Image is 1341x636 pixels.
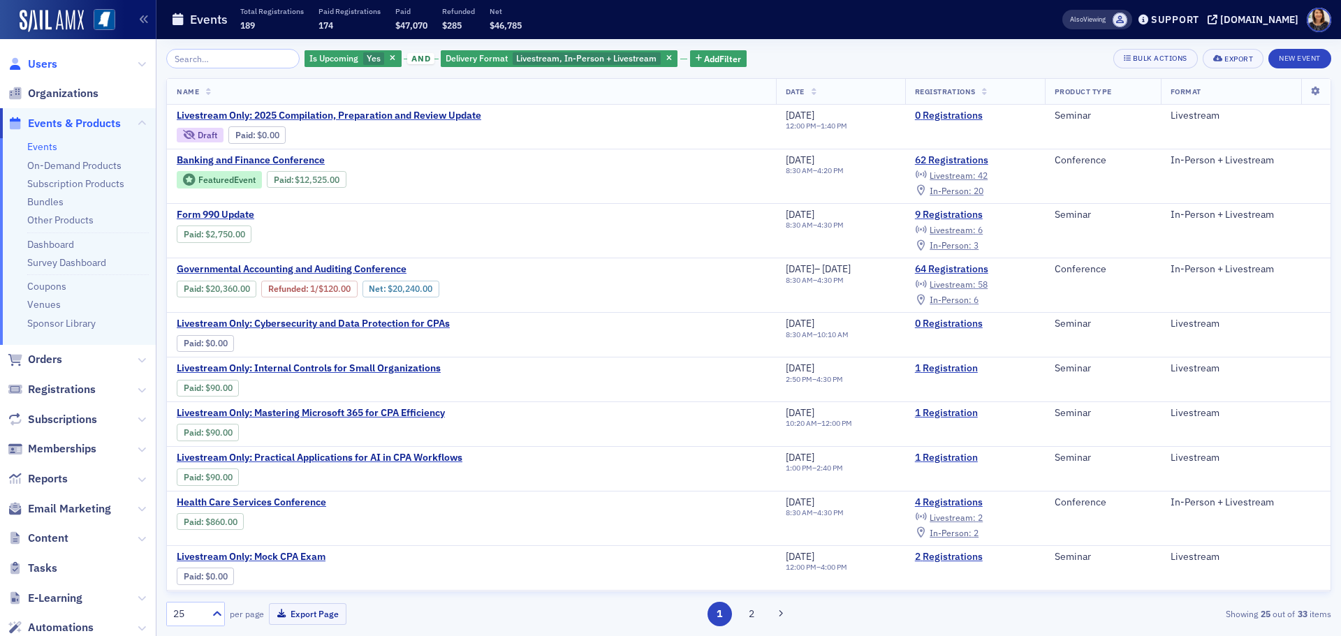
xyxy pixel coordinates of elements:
span: 174 [318,20,333,31]
span: 2 [974,527,979,538]
span: Governmental Accounting and Auditing Conference [177,263,411,276]
a: 0 Registrations [915,110,1035,122]
div: Paid: 2 - $0 [177,568,234,584]
img: SailAMX [20,10,84,32]
div: Livestream [1171,551,1321,563]
a: Paid [274,175,291,185]
div: Seminar [1055,362,1151,375]
span: Registrations [28,382,96,397]
time: 4:20 PM [817,165,844,175]
span: $120.00 [318,283,351,294]
span: In-Person : [930,294,972,305]
time: 8:30 AM [786,508,813,517]
time: 4:30 PM [817,508,844,517]
span: Livestream : [930,170,976,181]
a: Paid [184,283,201,294]
span: [DATE] [786,406,814,419]
span: In-Person : [930,527,972,538]
div: Support [1151,13,1199,26]
div: Livestream [1171,452,1321,464]
span: Livestream Only: Internal Controls for Small Organizations [177,362,441,375]
a: Reports [8,471,68,487]
span: Net : [369,283,388,294]
time: 1:00 PM [786,463,812,473]
span: and [407,53,434,64]
a: Memberships [8,441,96,457]
span: Livestream : [930,512,976,523]
span: [DATE] [786,109,814,121]
span: In-Person : [930,239,972,251]
a: Email Marketing [8,501,111,517]
span: 6 [974,294,979,305]
span: : [184,283,205,294]
button: [DOMAIN_NAME] [1208,15,1303,24]
div: – [786,563,847,572]
a: Events [27,140,57,153]
span: 58 [978,279,988,290]
div: Net: $2024000 [362,281,439,297]
a: 1 Registration [915,362,1035,375]
span: : [235,130,257,140]
span: $0.00 [257,130,279,140]
a: 1 Registration [915,407,1035,420]
a: 4 Registrations [915,496,1035,509]
div: [DOMAIN_NAME] [1220,13,1298,26]
span: Tasks [28,561,57,576]
span: $46,785 [490,20,522,31]
span: $2,750.00 [205,229,245,239]
span: Format [1171,87,1201,96]
div: Livestream [1171,110,1321,122]
div: Conference [1055,496,1151,509]
div: Conference [1055,263,1151,276]
a: 0 Registrations [915,318,1035,330]
time: 10:20 AM [786,418,817,428]
time: 4:30 PM [817,275,844,285]
div: – [786,263,851,276]
div: Featured Event [177,171,262,188]
span: Date [786,87,805,96]
a: Subscriptions [8,412,97,427]
time: 2:50 PM [786,374,812,384]
a: Subscription Products [27,177,124,190]
span: $90.00 [205,383,233,393]
span: Events & Products [28,116,121,131]
a: Registrations [8,382,96,397]
div: Paid: 66 - $1252500 [267,171,346,188]
time: 1:40 PM [821,121,847,131]
a: 9 Registrations [915,209,1035,221]
span: : [274,175,295,185]
a: Venues [27,298,61,311]
div: – [786,166,844,175]
time: 12:00 PM [786,562,816,572]
span: Livestream : [930,224,976,235]
a: On-Demand Products [27,159,122,172]
a: Organizations [8,86,98,101]
time: 8:30 AM [786,220,813,230]
time: 4:30 PM [816,374,843,384]
strong: 33 [1295,607,1310,620]
a: Automations [8,620,94,635]
span: Profile [1307,8,1331,32]
span: : [184,229,205,239]
button: AddFilter [690,50,747,68]
p: Paid Registrations [318,6,381,16]
div: Conference [1055,154,1151,167]
div: – [786,221,844,230]
a: Users [8,57,57,72]
span: Registrations [915,87,976,96]
span: : [184,472,205,482]
label: per page [230,607,264,620]
span: In-Person : [930,185,972,196]
span: Livestream : [930,279,976,290]
a: Livestream Only: Cybersecurity and Data Protection for CPAs [177,318,450,330]
span: Livestream Only: Mock CPA Exam [177,551,411,563]
span: $0.00 [205,338,228,348]
div: Paid: 3 - $9000 [177,380,239,397]
a: Livestream: 42 [915,170,988,181]
h1: Events [190,11,228,28]
span: $12,525.00 [295,175,339,185]
a: Livestream Only: Practical Applications for AI in CPA Workflows [177,452,462,464]
div: Paid: 0 - $0 [177,335,234,352]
